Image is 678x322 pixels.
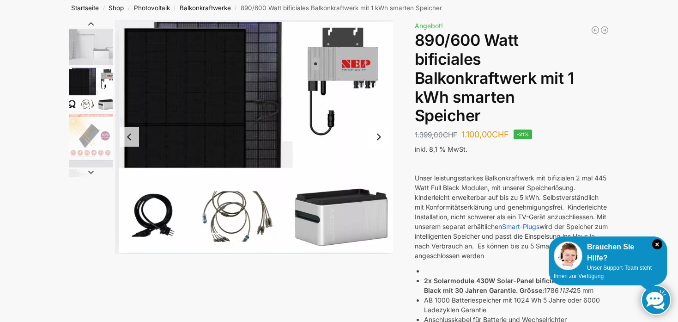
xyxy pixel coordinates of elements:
bdi: 1.100,00 [461,130,509,139]
span: / [99,5,109,12]
button: Next slide [69,167,113,177]
span: / [231,5,241,12]
img: Bificial 30 % mehr Leistung [69,114,113,158]
i: Schließen [652,239,662,249]
li: 1 / 7 [67,20,113,66]
span: CHF [443,130,457,139]
li: 2 / 7 [115,20,393,254]
li: 3 / 7 [67,112,113,159]
bdi: 1.399,00 [415,130,457,139]
p: Unser leistungsstarkes Balkonkraftwerk mit bifizialen 2 mal 445 Watt Full Black Modulen, mit unse... [415,173,609,260]
a: Smart-Plugs [502,223,539,230]
img: 1 (3) [69,160,113,204]
a: Balkonkraftwerke [180,4,231,12]
a: Photovoltaik [134,4,170,12]
span: inkl. 8,1 % MwSt. [415,145,467,153]
span: Angebot! [415,22,443,30]
img: ASE 1000 Batteriespeicher [69,20,113,65]
div: Brauchen Sie Hilfe? [554,241,662,264]
img: 860w-mi-1kwh-speicher [115,20,393,254]
button: Next slide [369,127,388,147]
a: Shop [109,4,124,12]
a: Startseite [71,4,99,12]
span: -21% [514,130,533,139]
span: Unser Support-Team steht Ihnen zur Verfügung [554,265,652,279]
h1: 890/600 Watt bificiales Balkonkraftwerk mit 1 kWh smarten Speicher [415,31,609,125]
span: / [170,5,180,12]
li: AB 1000 Batteriespeicher mit 1024 Wh 5 Jahre oder 6000 Ladezyklen Garantie [424,295,609,315]
img: Customer service [554,241,582,270]
button: Previous slide [69,19,113,29]
a: Mega XXL 1780 Watt Steckerkraftwerk Genehmigungsfrei. [591,25,600,35]
em: 1134 [559,286,573,294]
button: Previous slide [120,127,139,147]
li: 4 / 7 [67,159,113,205]
img: 860w-mi-1kwh-speicher [69,68,113,111]
span: / [124,5,133,12]
a: WiFi Smart Plug für unseren Plug & Play Batteriespeicher [600,25,609,35]
strong: 2x Solarmodule 430W Solar-Panel bificial Glas/Glas Full Black mit 30 Jahren Garantie. Grösse: [424,277,604,294]
span: CHF [492,130,509,139]
li: 2 / 7 [67,66,113,112]
span: 1786 25 mm [544,286,593,294]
